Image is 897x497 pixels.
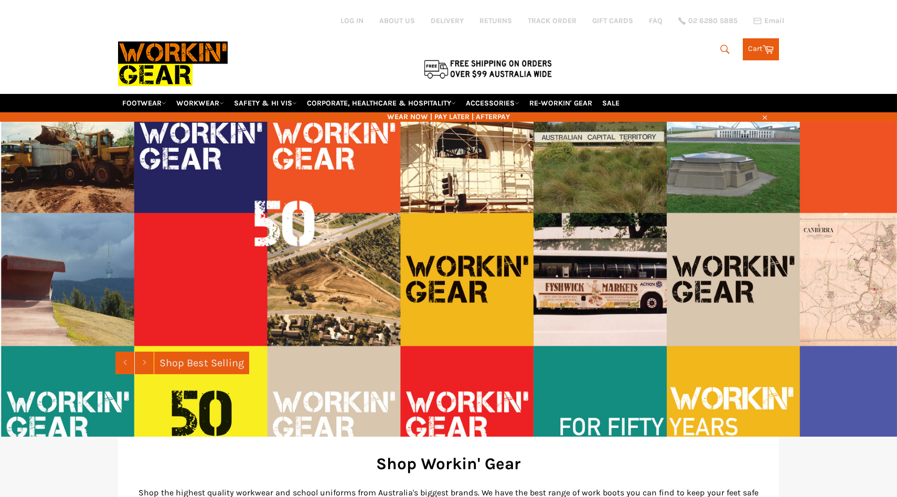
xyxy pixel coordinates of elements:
[598,94,624,112] a: SALE
[525,94,596,112] a: RE-WORKIN' GEAR
[303,94,460,112] a: CORPORATE, HEALTHCARE & HOSPITALITY
[592,16,633,26] a: GIFT CARDS
[230,94,301,112] a: SAFETY & HI VIS
[528,16,576,26] a: TRACK ORDER
[340,16,364,25] a: Log in
[764,17,784,25] span: Email
[743,38,779,60] a: Cart
[649,16,663,26] a: FAQ
[118,34,228,93] img: Workin Gear leaders in Workwear, Safety Boots, PPE, Uniforms. Australia's No.1 in Workwear
[118,94,170,112] a: FOOTWEAR
[154,352,249,374] a: Shop Best Selling
[462,94,524,112] a: ACCESSORIES
[688,17,738,25] span: 02 6280 5885
[422,58,553,80] img: Flat $9.95 shipping Australia wide
[379,16,415,26] a: ABOUT US
[678,17,738,25] a: 02 6280 5885
[134,452,763,475] h2: Shop Workin' Gear
[431,16,464,26] a: DELIVERY
[172,94,228,112] a: WORKWEAR
[753,17,784,25] a: Email
[479,16,512,26] a: RETURNS
[118,112,779,122] span: WEAR NOW | PAY LATER | AFTERPAY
